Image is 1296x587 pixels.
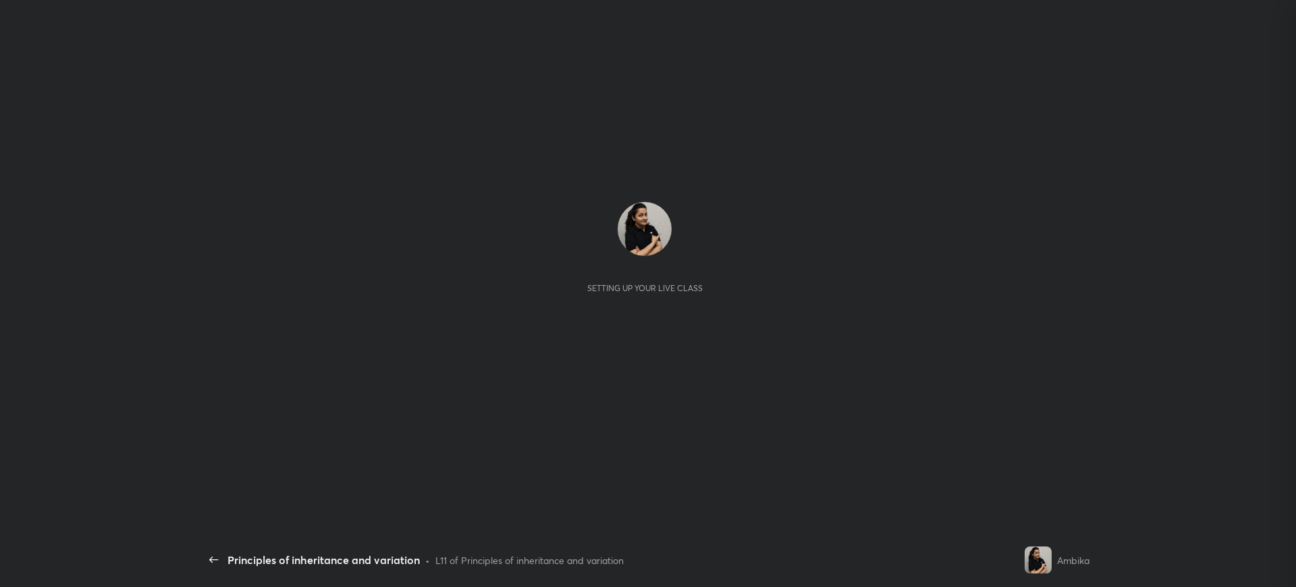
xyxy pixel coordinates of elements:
img: 50702b96c52e459ba5ac12119d36f654.jpg [1025,546,1052,573]
div: Setting up your live class [587,283,703,293]
div: Principles of inheritance and variation [227,552,420,568]
div: • [425,553,430,567]
div: Ambika [1057,553,1089,567]
div: L11 of Principles of inheritance and variation [435,553,624,567]
img: 50702b96c52e459ba5ac12119d36f654.jpg [618,202,672,256]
